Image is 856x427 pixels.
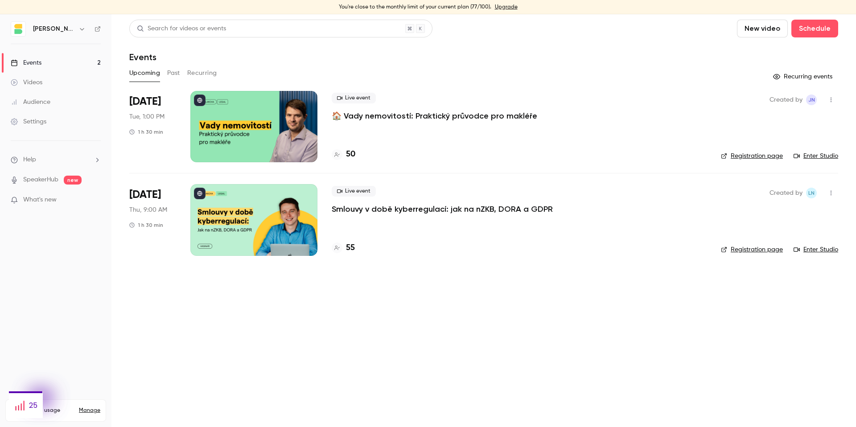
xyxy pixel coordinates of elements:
div: Search for videos or events [137,24,226,33]
p: / 90 [86,416,100,424]
a: Upgrade [495,4,518,11]
span: LN [808,188,815,198]
span: JN [808,94,815,105]
button: Recurring [187,66,217,80]
button: Upcoming [129,66,160,80]
div: Settings [11,117,46,126]
div: Aug 21 Thu, 9:00 AM (Europe/Prague) [129,184,176,255]
button: Past [167,66,180,80]
h1: Events [129,52,156,62]
span: 0 [86,417,90,423]
span: [DATE] [129,188,161,202]
div: Aug 12 Tue, 1:00 PM (Europe/Prague) [129,91,176,162]
a: Enter Studio [794,152,838,160]
span: Tue, 1:00 PM [129,112,165,121]
div: 1 h 30 min [129,128,163,135]
a: 🏠 Vady nemovitostí: Praktický průvodce pro makléře [332,111,537,121]
span: Lucie Nováčková [806,188,817,198]
a: 50 [332,148,355,160]
a: 55 [332,242,355,254]
button: New video [737,20,788,37]
span: What's new [23,195,57,205]
span: Help [23,155,36,164]
span: Live event [332,93,376,103]
span: Created by [770,94,802,105]
span: new [64,176,82,185]
div: 25 [9,393,43,418]
span: Thu, 9:00 AM [129,205,167,214]
div: Events [11,58,41,67]
span: Live event [332,186,376,197]
h6: [PERSON_NAME] Legal [33,25,75,33]
button: Schedule [791,20,838,37]
a: Registration page [721,245,783,254]
div: Videos [11,78,42,87]
h4: 55 [346,242,355,254]
span: [DATE] [129,94,161,109]
a: Smlouvy v době kyberregulací: jak na nZKB, DORA a GDPR [332,204,553,214]
div: Audience [11,98,50,107]
p: Videos [11,416,28,424]
a: Registration page [721,152,783,160]
h4: 50 [346,148,355,160]
div: 1 h 30 min [129,222,163,229]
a: Enter Studio [794,245,838,254]
span: Plan usage [32,407,74,414]
button: Recurring events [769,70,838,84]
a: Manage [79,407,100,414]
span: Created by [770,188,802,198]
a: SpeakerHub [23,175,58,185]
img: Sedlakova Legal [11,22,25,36]
li: help-dropdown-opener [11,155,101,164]
span: Jan Nuc [806,94,817,105]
